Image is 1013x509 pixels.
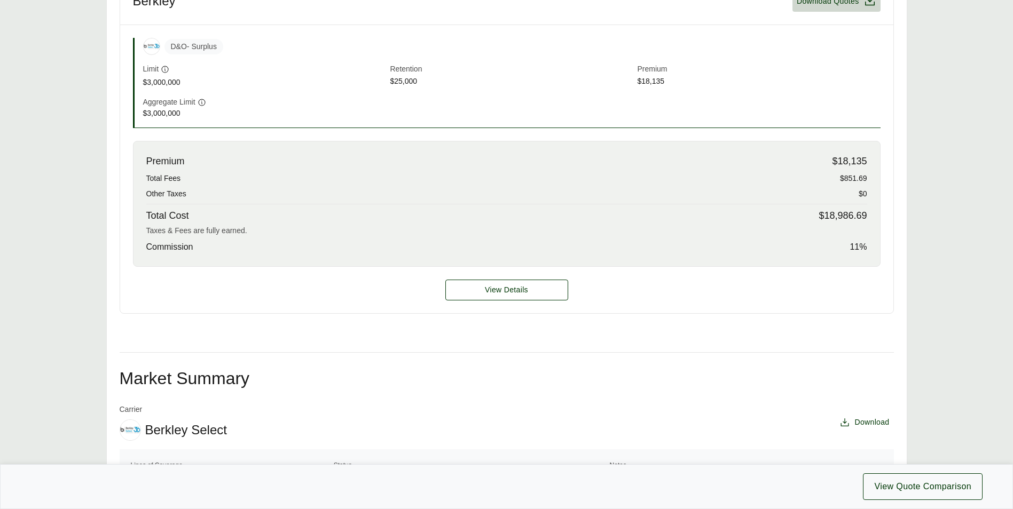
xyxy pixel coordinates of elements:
[638,76,881,88] span: $18,135
[390,76,633,88] span: $25,000
[854,417,889,428] span: Download
[145,422,227,438] span: Berkley Select
[120,404,227,415] span: Carrier
[143,63,159,75] span: Limit
[638,63,881,76] span: Premium
[144,38,160,54] img: Berkley Select
[130,460,331,471] th: Lines of Coverage
[333,460,607,471] th: Status
[143,97,195,108] span: Aggregate Limit
[835,412,893,432] button: Download
[120,420,140,440] img: Berkley Select
[445,280,568,300] button: View Details
[485,284,528,296] span: View Details
[445,280,568,300] a: Berkley details
[840,173,867,184] span: $851.69
[874,480,971,493] span: View Quote Comparison
[146,225,867,236] div: Taxes & Fees are fully earned.
[832,154,867,169] span: $18,135
[164,39,223,54] span: D&O - Surplus
[859,188,867,200] span: $0
[120,370,894,387] h2: Market Summary
[819,209,867,223] span: $18,986.69
[850,241,867,253] span: 11 %
[146,209,189,223] span: Total Cost
[390,63,633,76] span: Retention
[146,173,181,184] span: Total Fees
[146,188,186,200] span: Other Taxes
[146,154,185,169] span: Premium
[143,108,386,119] span: $3,000,000
[143,77,386,88] span: $3,000,000
[863,473,983,500] button: View Quote Comparison
[609,460,883,471] th: Notes
[146,241,193,253] span: Commission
